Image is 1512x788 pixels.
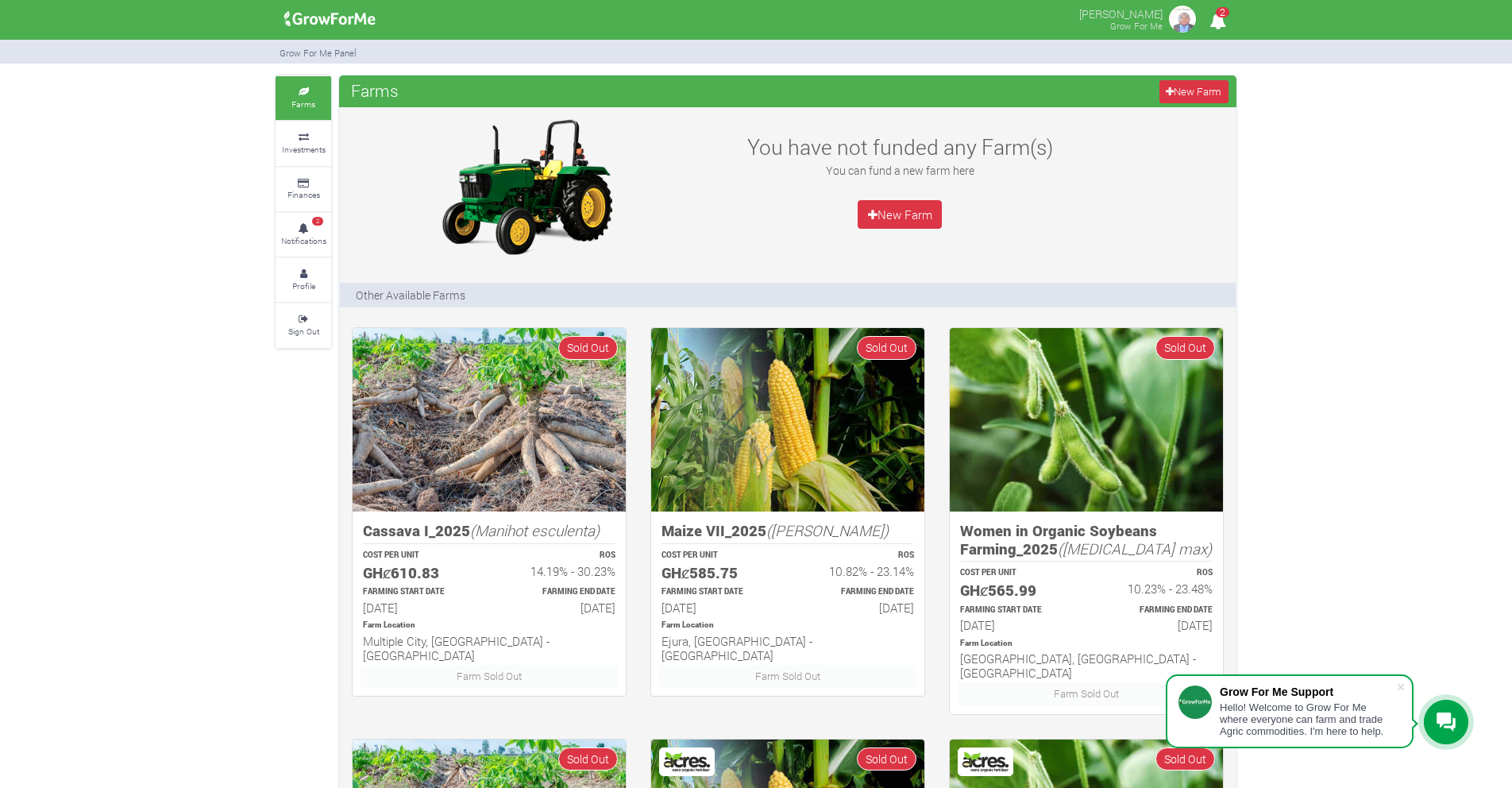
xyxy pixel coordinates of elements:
a: Investments [276,122,331,165]
span: Sold Out [857,747,916,771]
h6: 14.19% - 30.23% [503,564,615,578]
span: Sold Out [558,336,618,359]
span: Farms [347,75,403,106]
p: Estimated Farming End Date [503,586,615,598]
h5: GHȼ610.83 [363,564,475,582]
i: Notifications [1202,3,1233,39]
img: Acres Nano [661,750,712,774]
p: COST PER UNIT [960,567,1072,579]
p: Estimated Farming Start Date [363,586,475,598]
a: Finances [276,168,331,211]
h6: [DATE] [802,601,914,615]
img: growforme image [427,115,626,258]
small: Grow For Me Panel [280,47,357,59]
a: New Farm [858,200,942,229]
small: Finances [287,189,320,200]
p: Location of Farm [363,620,615,632]
a: New Farm [1159,80,1228,103]
span: Sold Out [1155,336,1215,359]
h5: GHȼ585.75 [661,564,773,582]
i: ([MEDICAL_DATA] max) [1058,539,1212,558]
p: You can fund a new farm here [727,162,1072,179]
h6: [DATE] [661,601,773,615]
img: growforme image [353,328,626,512]
span: 2 [312,217,323,226]
a: Profile [276,258,331,302]
span: 2 [1216,7,1229,17]
div: Grow For Me Support [1220,686,1396,698]
h6: 10.82% - 23.14% [802,564,914,578]
p: COST PER UNIT [363,550,475,562]
p: Estimated Farming End Date [1101,605,1213,616]
h6: [DATE] [503,601,615,615]
img: growforme image [651,328,924,512]
h5: Women in Organic Soybeans Farming_2025 [960,522,1213,558]
h6: [GEOGRAPHIC_DATA], [GEOGRAPHIC_DATA] - [GEOGRAPHIC_DATA] [960,651,1213,680]
h6: Multiple City, [GEOGRAPHIC_DATA] - [GEOGRAPHIC_DATA] [363,634,615,662]
h6: [DATE] [960,618,1072,632]
div: Hello! Welcome to Grow For Me where everyone can farm and trade Agric commodities. I'm here to help. [1220,701,1396,737]
p: Estimated Farming Start Date [661,586,773,598]
img: growforme image [1167,3,1198,35]
p: COST PER UNIT [661,550,773,562]
h6: 10.23% - 23.48% [1101,581,1213,596]
p: [PERSON_NAME] [1079,3,1163,22]
small: Notifications [281,235,326,246]
p: Location of Farm [960,638,1213,650]
h5: Maize VII_2025 [661,522,914,540]
a: Farms [276,76,331,120]
i: ([PERSON_NAME]) [766,520,889,540]
h6: Ejura, [GEOGRAPHIC_DATA] - [GEOGRAPHIC_DATA] [661,634,914,662]
a: Sign Out [276,303,331,347]
a: 2 Notifications [276,213,331,257]
p: Location of Farm [661,620,914,632]
img: Acres Nano [960,750,1011,774]
span: Sold Out [857,336,916,359]
small: Farms [291,98,315,110]
p: ROS [1101,567,1213,579]
p: Estimated Farming Start Date [960,605,1072,616]
small: Sign Out [288,326,319,337]
img: growforme image [279,3,381,35]
small: Investments [282,144,326,155]
p: Other Available Farms [356,287,465,303]
p: Estimated Farming End Date [802,586,914,598]
p: ROS [802,550,914,562]
h6: [DATE] [1101,618,1213,632]
small: Profile [292,280,315,292]
h6: [DATE] [363,601,475,615]
span: Sold Out [1155,747,1215,771]
img: growforme image [950,328,1223,512]
h3: You have not funded any Farm(s) [727,134,1072,160]
span: Sold Out [558,747,618,771]
p: ROS [503,550,615,562]
h5: GHȼ565.99 [960,581,1072,600]
a: 2 [1202,15,1233,30]
h5: Cassava I_2025 [363,522,615,540]
i: (Manihot esculenta) [470,520,600,540]
small: Grow For Me [1110,20,1163,32]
